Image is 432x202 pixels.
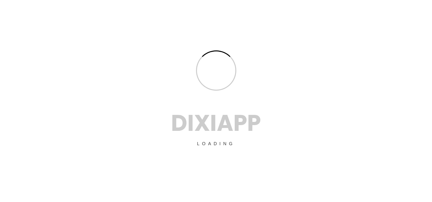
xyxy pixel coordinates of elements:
[247,107,261,139] span: P
[194,107,210,139] span: X
[171,107,187,139] span: D
[171,140,261,147] p: Loading
[187,107,194,139] span: I
[233,107,247,139] span: P
[217,107,233,139] span: A
[210,107,217,139] span: I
